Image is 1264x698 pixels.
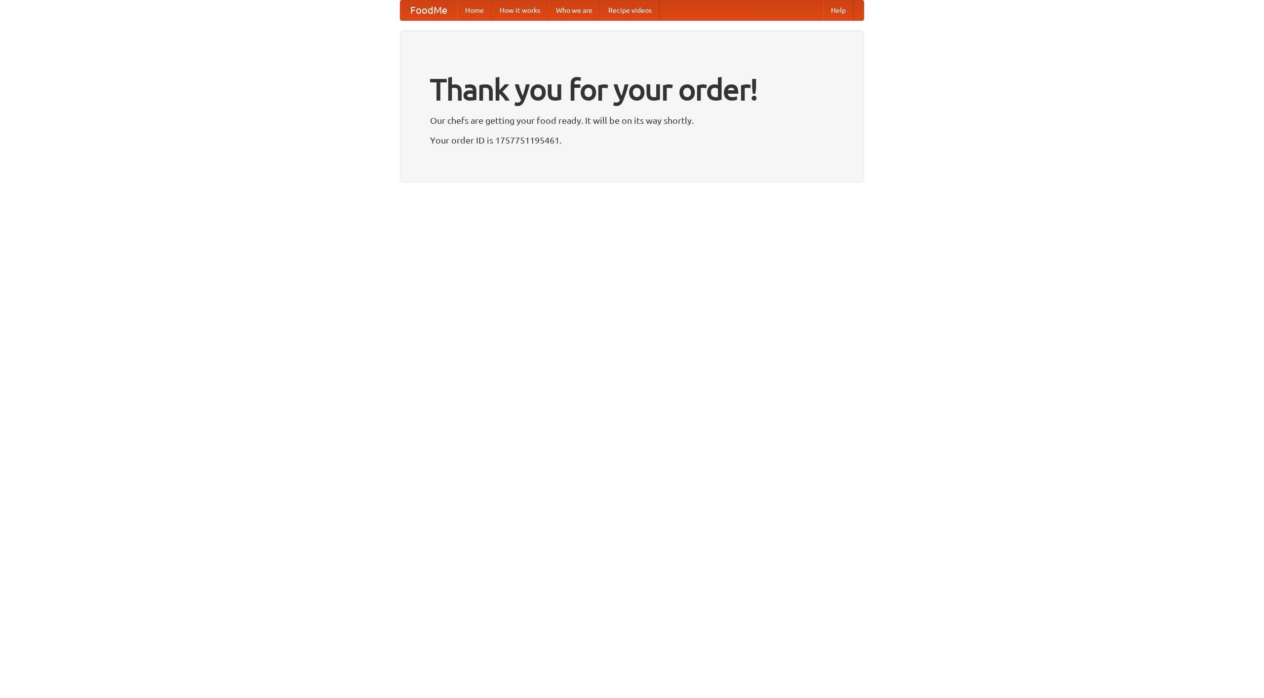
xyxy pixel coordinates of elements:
a: How it works [492,0,548,20]
p: Your order ID is 1757751195461. [430,133,834,147]
p: Our chefs are getting your food ready. It will be on its way shortly. [430,113,834,128]
a: Recipe videos [600,0,660,20]
a: FoodMe [400,0,457,20]
a: Who we are [548,0,600,20]
h1: Thank you for your order! [430,66,834,113]
a: Home [457,0,492,20]
a: Help [823,0,854,20]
